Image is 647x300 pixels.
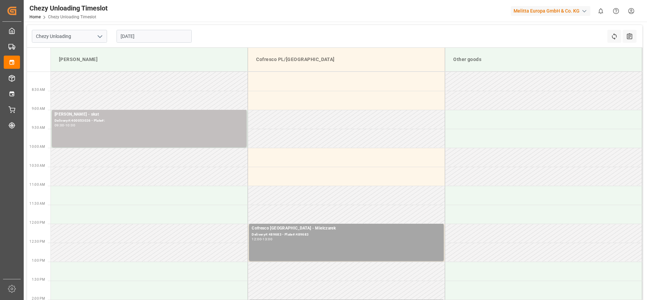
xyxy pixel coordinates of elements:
div: Cofresco PL/[GEOGRAPHIC_DATA] [253,53,439,66]
button: Help Center [608,3,624,19]
span: 11:30 AM [29,202,45,205]
div: Cofresco [GEOGRAPHIC_DATA] - Mielczarek [252,225,441,232]
div: - [64,124,65,127]
button: show 0 new notifications [593,3,608,19]
div: Melitta Europa GmbH & Co. KG [511,6,590,16]
div: 13:00 [263,238,272,241]
span: 1:00 PM [32,259,45,262]
div: 12:00 [252,238,262,241]
a: Home [29,15,41,19]
input: Type to search/select [32,30,107,43]
div: Other goods [451,53,636,66]
span: 10:30 AM [29,164,45,167]
span: 11:00 AM [29,183,45,186]
span: 10:00 AM [29,145,45,148]
button: open menu [95,31,105,42]
div: [PERSON_NAME] [56,53,242,66]
input: DD.MM.YYYY [117,30,192,43]
button: Melitta Europa GmbH & Co. KG [511,4,593,17]
div: 09:00 [55,124,64,127]
div: 10:00 [65,124,75,127]
div: [PERSON_NAME] - skat [55,111,244,118]
span: 1:30 PM [32,278,45,281]
div: Chezy Unloading Timeslot [29,3,108,13]
span: 8:30 AM [32,88,45,92]
div: Delivery#:400053026 - Plate#: [55,118,244,124]
span: 9:30 AM [32,126,45,129]
span: 12:30 PM [29,240,45,243]
div: - [262,238,263,241]
span: 9:00 AM [32,107,45,111]
div: Delivery#:489683 - Plate#:489683 [252,232,441,238]
span: 12:00 PM [29,221,45,224]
